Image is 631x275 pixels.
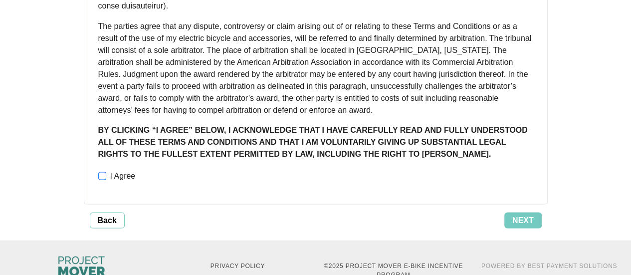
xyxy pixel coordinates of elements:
p: The parties agree that any dispute, controversy or claim arising out of or relating to these Term... [98,20,533,116]
a: Powered By Best Payment Solutions [481,262,617,269]
button: Next [504,212,542,228]
span: Next [512,214,534,226]
strong: BY CLICKING “I AGREE” BELOW, I ACKNOWLEDGE THAT I HAVE CAREFULLY READ AND FULLY UNDERSTOOD ALL OF... [98,125,528,158]
span: Back [98,214,117,226]
button: Back [90,212,125,228]
a: Privacy Policy [210,262,265,269]
span: I Agree [106,170,140,182]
